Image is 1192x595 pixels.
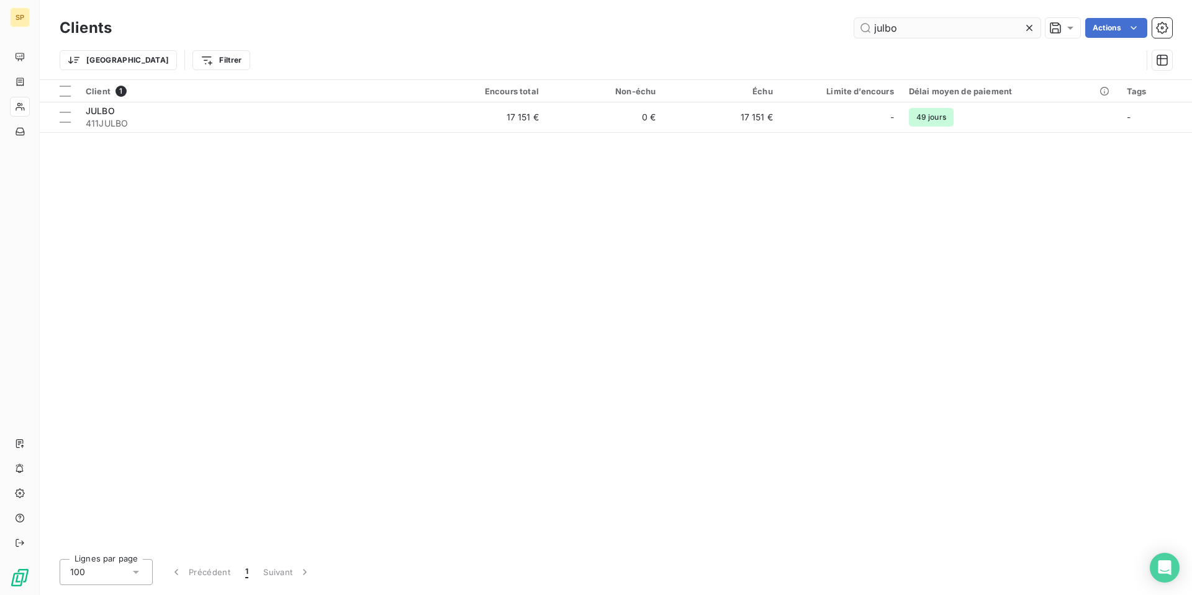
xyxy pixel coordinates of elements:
[429,102,546,132] td: 17 151 €
[245,566,248,578] span: 1
[890,111,894,123] span: -
[86,117,422,130] span: 411JULBO
[1085,18,1147,38] button: Actions
[788,86,894,96] div: Limite d’encours
[1127,112,1131,122] span: -
[60,50,177,70] button: [GEOGRAPHIC_DATA]
[1127,86,1185,96] div: Tags
[1150,553,1180,583] div: Open Intercom Messenger
[546,102,663,132] td: 0 €
[192,50,250,70] button: Filtrer
[70,566,85,578] span: 100
[554,86,656,96] div: Non-échu
[115,86,127,97] span: 1
[663,102,780,132] td: 17 151 €
[909,86,1112,96] div: Délai moyen de paiement
[256,559,318,585] button: Suivant
[86,105,115,116] span: JULBO
[909,108,954,127] span: 49 jours
[10,7,30,27] div: SP
[60,17,112,39] h3: Clients
[854,18,1041,38] input: Rechercher
[10,568,30,588] img: Logo LeanPay
[436,86,538,96] div: Encours total
[163,559,238,585] button: Précédent
[86,86,111,96] span: Client
[238,559,256,585] button: 1
[670,86,772,96] div: Échu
